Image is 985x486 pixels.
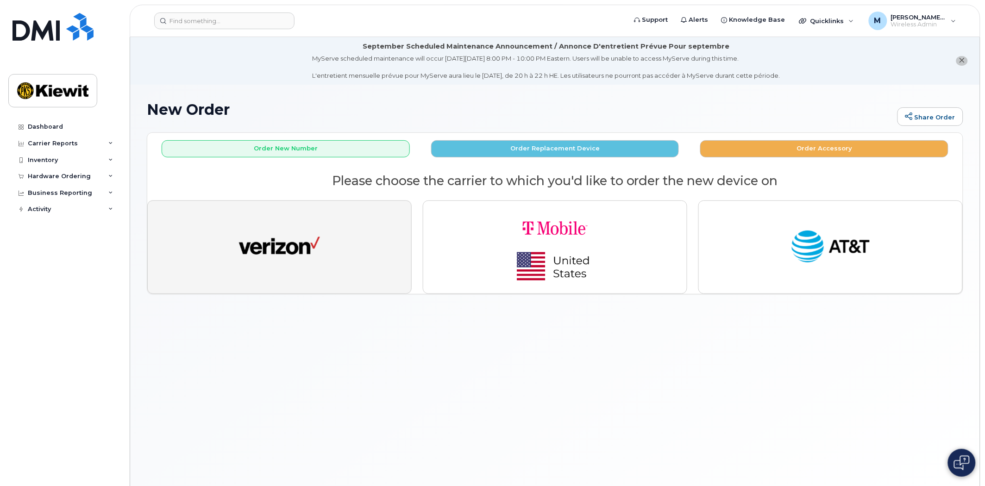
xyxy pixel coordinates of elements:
[431,140,679,157] button: Order Replacement Device
[162,140,410,157] button: Order New Number
[790,226,871,268] img: at_t-fb3d24644a45acc70fc72cc47ce214d34099dfd970ee3ae2334e4251f9d920fd.png
[956,56,968,66] button: close notification
[363,42,730,51] div: September Scheduled Maintenance Announcement / Annonce D'entretient Prévue Pour septembre
[897,107,963,126] a: Share Order
[312,54,780,80] div: MyServe scheduled maintenance will occur [DATE][DATE] 8:00 PM - 10:00 PM Eastern. Users will be u...
[239,226,320,268] img: verizon-ab2890fd1dd4a6c9cf5f392cd2db4626a3dae38ee8226e09bcb5c993c4c79f81.png
[954,455,970,470] img: Open chat
[700,140,948,157] button: Order Accessory
[490,208,620,286] img: t-mobile-78392d334a420d5b7f0e63d4fa81f6287a21d394dc80d677554bb55bbab1186f.png
[147,174,963,188] h2: Please choose the carrier to which you'd like to order the new device on
[147,101,893,118] h1: New Order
